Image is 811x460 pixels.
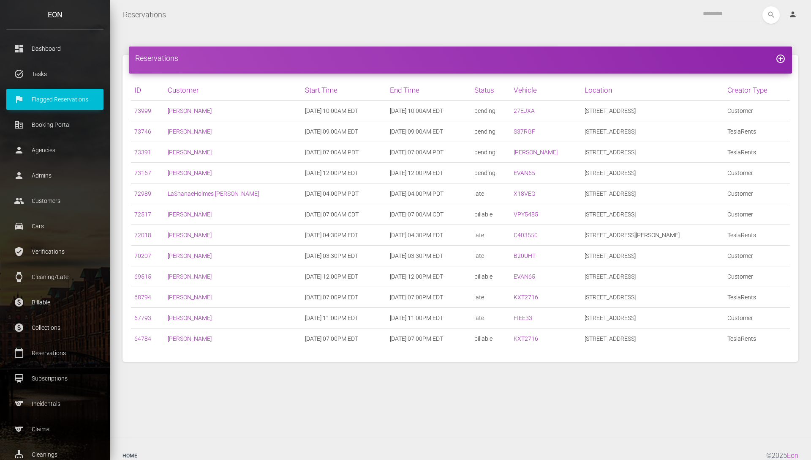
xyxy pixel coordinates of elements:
p: Agencies [13,144,97,156]
td: [STREET_ADDRESS] [581,101,724,121]
td: pending [471,142,510,163]
a: 68794 [134,294,151,301]
td: pending [471,163,510,183]
a: KXT2716 [514,335,538,342]
a: [PERSON_NAME] [168,107,212,114]
p: Customers [13,194,97,207]
td: Customer [724,246,790,266]
a: people Customers [6,190,103,211]
td: Customer [724,308,790,329]
a: 73391 [134,149,151,156]
a: [PERSON_NAME] [168,335,212,342]
a: calendar_today Reservations [6,342,103,364]
a: LaShanaeHolmes [PERSON_NAME] [168,190,259,197]
a: 73746 [134,128,151,135]
th: End Time [386,80,471,101]
td: billable [471,329,510,349]
a: watch Cleaning/Late [6,266,103,287]
a: sports Claims [6,419,103,440]
a: verified_user Verifications [6,241,103,262]
a: 69515 [134,273,151,280]
p: Billable [13,296,97,309]
td: [STREET_ADDRESS] [581,163,724,183]
td: [DATE] 03:30PM EDT [386,246,471,266]
td: late [471,225,510,246]
a: [PERSON_NAME] [168,232,212,238]
td: [DATE] 12:00PM EDT [302,163,386,183]
a: paid Billable [6,292,103,313]
a: 73167 [134,170,151,176]
a: 67793 [134,315,151,321]
td: TeslaRents [724,142,790,163]
a: task_alt Tasks [6,63,103,85]
td: late [471,287,510,308]
td: [DATE] 10:00AM EDT [302,101,386,121]
td: Customer [724,183,790,204]
a: [PERSON_NAME] [168,170,212,176]
td: [DATE] 04:30PM EDT [302,225,386,246]
td: [DATE] 07:00PM EDT [386,329,471,349]
td: [DATE] 04:00PM PDT [302,183,386,204]
td: [STREET_ADDRESS] [581,121,724,142]
td: [STREET_ADDRESS] [581,266,724,287]
p: Incidentals [13,397,97,410]
td: [DATE] 04:30PM EDT [386,225,471,246]
td: [DATE] 04:00PM PDT [386,183,471,204]
td: [DATE] 10:00AM EDT [386,101,471,121]
td: [DATE] 11:00PM EDT [302,308,386,329]
button: search [762,6,780,24]
td: [DATE] 07:00AM PDT [302,142,386,163]
td: [STREET_ADDRESS] [581,329,724,349]
td: billable [471,204,510,225]
p: Booking Portal [13,118,97,131]
i: add_circle_outline [776,54,786,64]
p: Flagged Reservations [13,93,97,106]
a: B20UHT [514,252,536,259]
a: person Agencies [6,140,103,161]
th: Creator Type [724,80,790,101]
a: [PERSON_NAME] [168,128,212,135]
a: paid Collections [6,317,103,338]
a: EVAN65 [514,170,535,176]
a: 73999 [134,107,151,114]
td: TeslaRents [724,225,790,246]
td: [DATE] 07:00AM PDT [386,142,471,163]
td: [DATE] 07:00AM CDT [386,204,471,225]
a: S37RGF [514,128,535,135]
th: Customer [164,80,302,101]
td: [STREET_ADDRESS] [581,142,724,163]
td: pending [471,101,510,121]
p: Claims [13,423,97,435]
td: Customer [724,266,790,287]
td: [STREET_ADDRESS] [581,204,724,225]
td: TeslaRents [724,329,790,349]
a: corporate_fare Booking Portal [6,114,103,135]
a: EVAN65 [514,273,535,280]
td: [DATE] 09:00AM EDT [302,121,386,142]
a: [PERSON_NAME] [168,315,212,321]
th: Vehicle [510,80,581,101]
td: pending [471,121,510,142]
th: Start Time [302,80,386,101]
a: [PERSON_NAME] [514,149,558,156]
h4: Reservations [135,53,786,63]
a: KXT2716 [514,294,538,301]
a: 27EJXA [514,107,535,114]
td: late [471,308,510,329]
a: card_membership Subscriptions [6,368,103,389]
p: Tasks [13,68,97,80]
td: billable [471,266,510,287]
a: Reservations [123,4,166,25]
td: [DATE] 03:30PM EDT [302,246,386,266]
a: 70207 [134,252,151,259]
a: dashboard Dashboard [6,38,103,59]
p: Cleaning/Late [13,271,97,283]
td: [DATE] 11:00PM EDT [386,308,471,329]
a: flag Flagged Reservations [6,89,103,110]
td: [DATE] 12:00PM EDT [386,266,471,287]
td: [DATE] 07:00PM EDT [386,287,471,308]
a: drive_eta Cars [6,216,103,237]
td: [DATE] 12:00PM EDT [302,266,386,287]
a: [PERSON_NAME] [168,294,212,301]
a: person Admins [6,165,103,186]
